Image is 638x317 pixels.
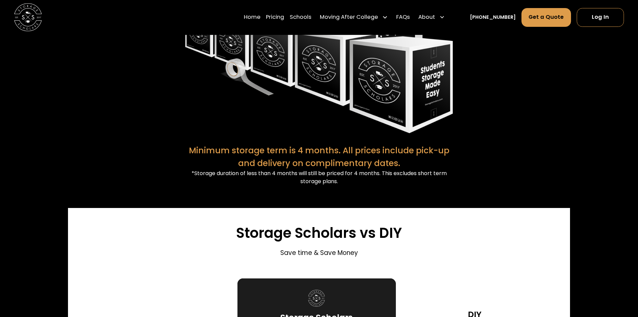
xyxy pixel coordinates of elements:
[577,8,624,27] a: Log In
[416,8,448,27] div: About
[244,8,261,27] a: Home
[317,8,391,27] div: Moving After College
[290,8,311,27] a: Schools
[396,8,410,27] a: FAQs
[185,3,453,133] img: Storage Scholars packaging supplies.
[14,3,42,31] img: Storage Scholars main logo
[521,8,571,27] a: Get a Quote
[185,144,453,169] div: Minimum storage term is 4 months. All prices include pick-up and delivery on complimentary dates.
[320,13,378,22] div: Moving After College
[308,290,325,307] img: Storage Scholars logo.
[418,13,435,22] div: About
[185,169,453,186] div: *Storage duration of less than 4 months will still be priced for 4 months. This excludes short te...
[266,8,284,27] a: Pricing
[470,14,516,21] a: [PHONE_NUMBER]
[236,225,402,242] h3: Storage Scholars vs DIY
[280,248,358,258] p: Save time & Save Money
